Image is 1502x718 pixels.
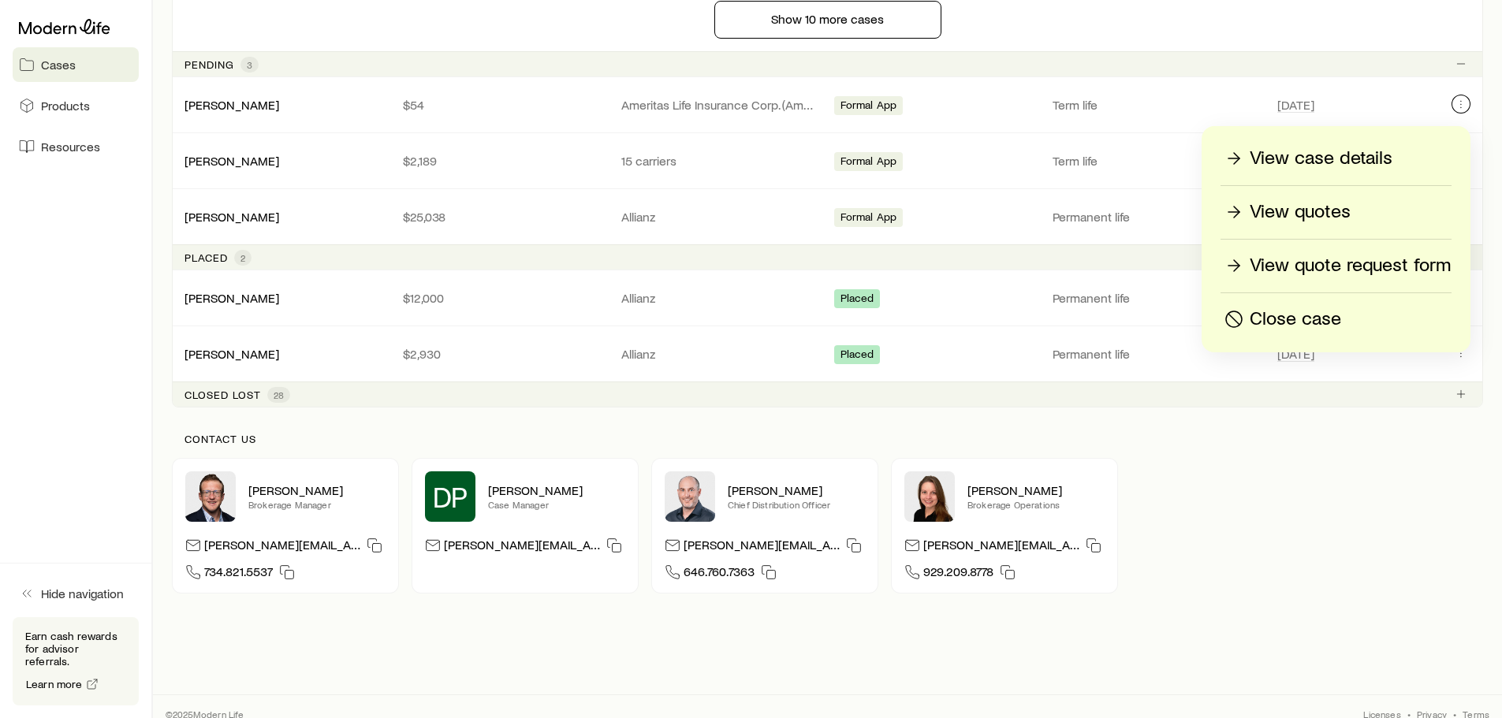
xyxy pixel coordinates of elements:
[1250,307,1341,332] p: Close case
[840,99,897,115] span: Formal App
[184,389,261,401] p: Closed lost
[25,630,126,668] p: Earn cash rewards for advisor referrals.
[248,482,386,498] p: [PERSON_NAME]
[13,617,139,705] div: Earn cash rewards for advisor referrals.Learn more
[240,251,245,264] span: 2
[621,153,814,169] p: 15 carriers
[184,290,279,307] div: [PERSON_NAME]
[26,679,83,690] span: Learn more
[185,471,236,522] img: Matt Kaas
[13,576,139,611] button: Hide navigation
[1250,253,1451,278] p: View quote request form
[621,290,814,306] p: Allianz
[1221,306,1452,333] button: Close case
[1053,346,1258,362] p: Permanent life
[1250,146,1392,171] p: View case details
[923,564,993,585] span: 929.209.8778
[1221,252,1452,280] a: View quote request form
[247,58,252,71] span: 3
[41,139,100,154] span: Resources
[184,153,279,169] div: [PERSON_NAME]
[433,481,468,512] span: DP
[840,348,874,364] span: Placed
[1053,97,1258,113] p: Term life
[1053,209,1258,225] p: Permanent life
[1053,153,1258,169] p: Term life
[488,482,625,498] p: [PERSON_NAME]
[1250,199,1351,225] p: View quotes
[967,482,1105,498] p: [PERSON_NAME]
[41,586,124,601] span: Hide navigation
[274,389,284,401] span: 28
[41,57,76,73] span: Cases
[444,537,600,558] p: [PERSON_NAME][EMAIL_ADDRESS][DOMAIN_NAME]
[728,498,865,511] p: Chief Distribution Officer
[621,97,814,113] p: Ameritas Life Insurance Corp. (Ameritas)
[248,498,386,511] p: Brokerage Manager
[1221,199,1452,226] a: View quotes
[184,58,234,71] p: Pending
[621,346,814,362] p: Allianz
[403,290,596,306] p: $12,000
[13,88,139,123] a: Products
[840,210,897,227] span: Formal App
[684,537,840,558] p: [PERSON_NAME][EMAIL_ADDRESS][DOMAIN_NAME]
[184,209,279,225] div: [PERSON_NAME]
[184,97,279,113] div: [PERSON_NAME]
[13,47,139,82] a: Cases
[184,251,228,264] p: Placed
[184,433,1470,445] p: Contact us
[1221,145,1452,173] a: View case details
[184,346,279,363] div: [PERSON_NAME]
[204,564,273,585] span: 734.821.5537
[403,97,596,113] p: $54
[403,346,596,362] p: $2,930
[488,498,625,511] p: Case Manager
[41,98,90,113] span: Products
[184,209,279,224] a: [PERSON_NAME]
[204,537,360,558] p: [PERSON_NAME][EMAIL_ADDRESS][PERSON_NAME][DOMAIN_NAME]
[403,153,596,169] p: $2,189
[840,292,874,308] span: Placed
[1277,97,1314,113] span: [DATE]
[184,346,279,361] a: [PERSON_NAME]
[684,564,755,585] span: 646.760.7363
[1053,290,1258,306] p: Permanent life
[714,1,941,39] button: Show 10 more cases
[923,537,1079,558] p: [PERSON_NAME][EMAIL_ADDRESS][DOMAIN_NAME]
[621,209,814,225] p: Allianz
[840,154,897,171] span: Formal App
[184,153,279,168] a: [PERSON_NAME]
[403,209,596,225] p: $25,038
[184,290,279,305] a: [PERSON_NAME]
[665,471,715,522] img: Dan Pierson
[728,482,865,498] p: [PERSON_NAME]
[184,97,279,112] a: [PERSON_NAME]
[1277,346,1314,362] span: [DATE]
[13,129,139,164] a: Resources
[904,471,955,522] img: Ellen Wall
[967,498,1105,511] p: Brokerage Operations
